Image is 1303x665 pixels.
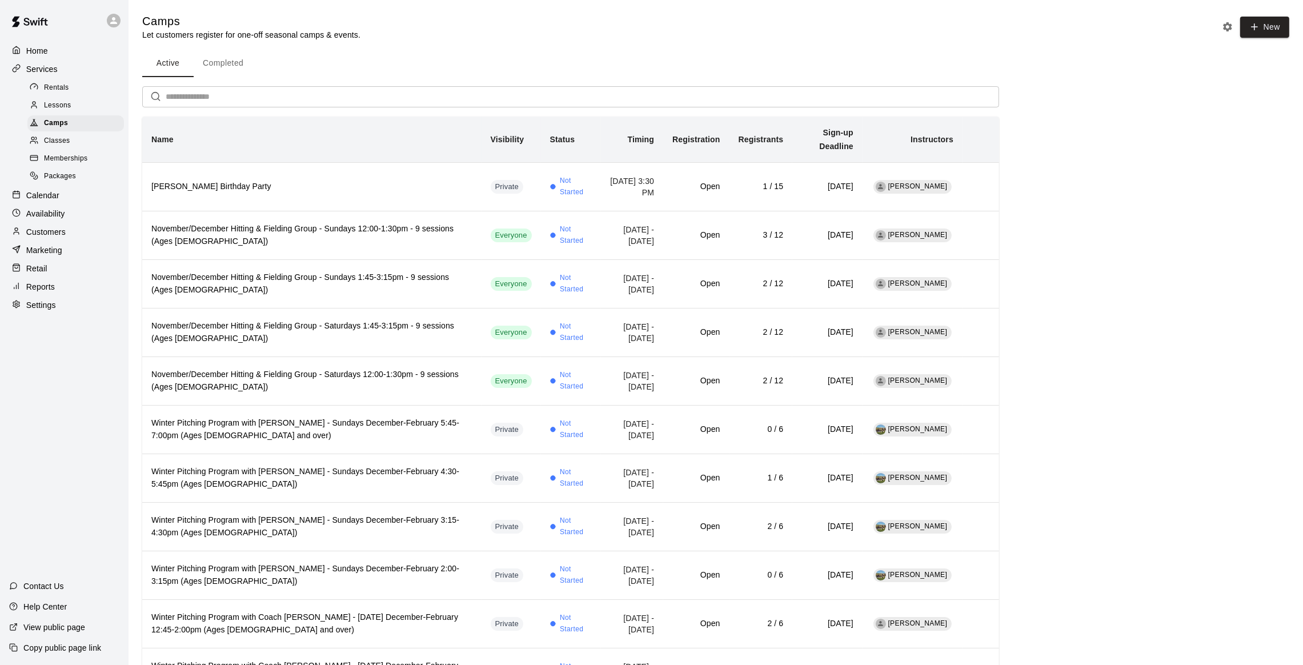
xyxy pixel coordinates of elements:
[876,473,886,483] img: Skye Adams
[601,599,663,648] td: [DATE] - [DATE]
[27,98,124,114] div: Lessons
[888,522,948,530] span: [PERSON_NAME]
[739,520,784,533] h6: 2 / 6
[151,611,472,636] h6: Winter Pitching Program with Coach [PERSON_NAME] - [DATE] December-February 12:45-2:00pm (Ages [D...
[801,569,853,582] h6: [DATE]
[491,471,524,485] div: This service is hidden, and can only be accessed via a direct link
[672,181,720,193] h6: Open
[151,466,472,491] h6: Winter Pitching Program with [PERSON_NAME] - Sundays December-February 4:30-5:45pm (Ages [DEMOGRA...
[491,423,524,436] div: This service is hidden, and can only be accessed via a direct link
[672,278,720,290] h6: Open
[801,375,853,387] h6: [DATE]
[739,618,784,630] h6: 2 / 6
[601,162,663,211] td: [DATE] 3:30 PM
[819,128,853,151] b: Sign-up Deadline
[601,454,663,502] td: [DATE] - [DATE]
[9,42,119,59] a: Home
[27,115,124,131] div: Camps
[801,520,853,533] h6: [DATE]
[9,242,119,259] a: Marketing
[560,321,592,344] span: Not Started
[672,520,720,533] h6: Open
[739,229,784,242] h6: 3 / 12
[27,97,129,114] a: Lessons
[27,168,129,186] a: Packages
[1219,18,1236,35] button: Camp settings
[151,320,472,345] h6: November/December Hitting & Fielding Group - Saturdays 1:45-3:15pm - 9 sessions (Ages [DEMOGRAPHI...
[801,181,853,193] h6: [DATE]
[888,425,948,433] span: [PERSON_NAME]
[26,63,58,75] p: Services
[601,211,663,259] td: [DATE] - [DATE]
[888,279,948,287] span: [PERSON_NAME]
[151,417,472,442] h6: Winter Pitching Program with [PERSON_NAME] - Sundays December-February 5:45-7:00pm (Ages [DEMOGRA...
[888,571,948,579] span: [PERSON_NAME]
[44,171,76,182] span: Packages
[672,569,720,582] h6: Open
[151,514,472,539] h6: Winter Pitching Program with [PERSON_NAME] - Sundays December-February 3:15-4:30pm (Ages [DEMOGRA...
[601,405,663,454] td: [DATE] - [DATE]
[491,230,532,241] span: Everyone
[44,100,71,111] span: Lessons
[876,424,886,435] img: Skye Adams
[801,278,853,290] h6: [DATE]
[194,50,252,77] button: Completed
[491,522,524,532] span: Private
[491,424,524,435] span: Private
[9,260,119,277] a: Retail
[672,423,720,436] h6: Open
[739,326,784,339] h6: 2 / 12
[9,205,119,222] a: Availability
[9,223,119,241] a: Customers
[151,181,472,193] h6: [PERSON_NAME] Birthday Party
[26,226,66,238] p: Customers
[560,612,592,635] span: Not Started
[601,356,663,405] td: [DATE] - [DATE]
[888,231,948,239] span: [PERSON_NAME]
[491,135,524,144] b: Visibility
[44,153,87,165] span: Memberships
[9,297,119,314] a: Settings
[876,376,886,386] div: Graham Mercado
[491,277,532,291] div: This service is visible to all of your customers
[550,135,575,144] b: Status
[27,151,124,167] div: Memberships
[26,281,55,293] p: Reports
[739,181,784,193] h6: 1 / 15
[9,61,119,78] div: Services
[27,80,124,96] div: Rentals
[26,190,59,201] p: Calendar
[560,467,592,490] span: Not Started
[672,229,720,242] h6: Open
[491,327,532,338] span: Everyone
[27,79,129,97] a: Rentals
[491,229,532,242] div: This service is visible to all of your customers
[491,182,524,193] span: Private
[9,187,119,204] a: Calendar
[491,570,524,581] span: Private
[601,551,663,599] td: [DATE] - [DATE]
[888,619,948,627] span: [PERSON_NAME]
[23,601,67,612] p: Help Center
[491,619,524,630] span: Private
[628,135,655,144] b: Timing
[888,328,948,336] span: [PERSON_NAME]
[27,133,129,150] a: Classes
[876,570,886,580] img: Skye Adams
[888,376,948,384] span: [PERSON_NAME]
[491,473,524,484] span: Private
[739,569,784,582] h6: 0 / 6
[27,133,124,149] div: Classes
[491,180,524,194] div: This service is hidden, and can only be accessed via a direct link
[491,617,524,631] div: This service is hidden, and can only be accessed via a direct link
[560,418,592,441] span: Not Started
[560,224,592,247] span: Not Started
[9,278,119,295] a: Reports
[672,135,720,144] b: Registration
[672,375,720,387] h6: Open
[491,374,532,388] div: This service is visible to all of your customers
